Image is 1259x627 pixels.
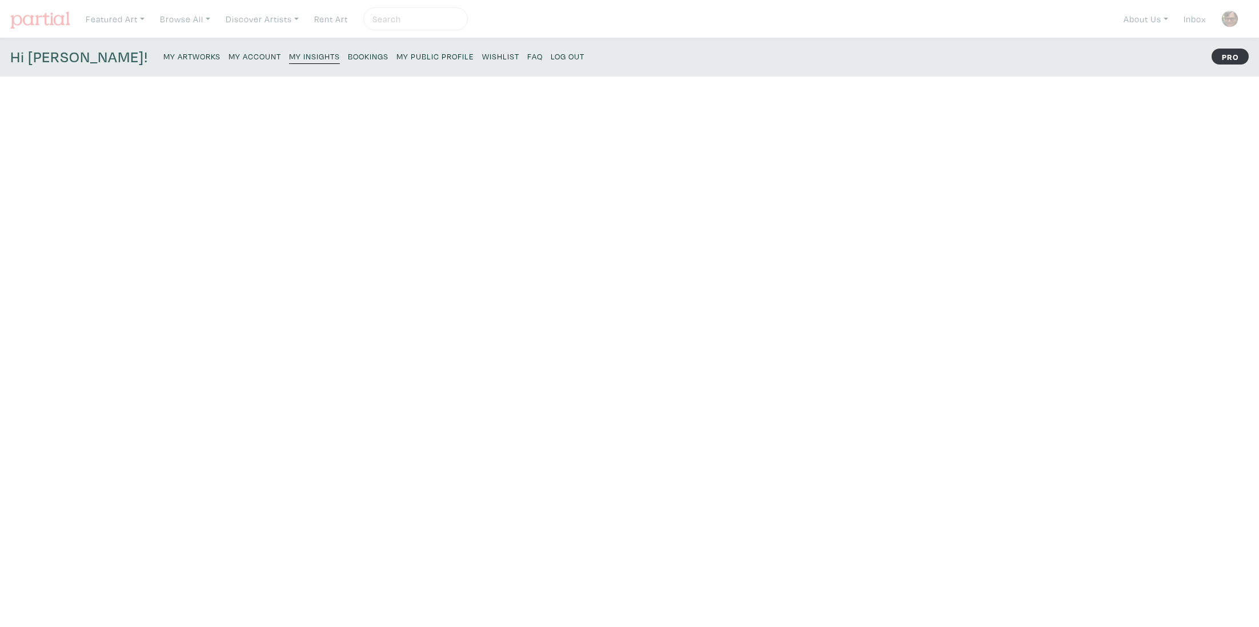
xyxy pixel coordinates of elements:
a: Rent Art [309,7,353,31]
h4: Hi [PERSON_NAME]! [10,48,148,66]
small: My Public Profile [396,51,474,62]
a: Browse All [155,7,215,31]
a: Log Out [551,48,584,63]
strong: PRO [1212,49,1249,65]
a: Inbox [1178,7,1211,31]
a: Wishlist [482,48,519,63]
a: Discover Artists [220,7,304,31]
small: Bookings [348,51,388,62]
small: My Insights [289,51,340,62]
small: My Account [228,51,281,62]
input: Search [371,12,457,26]
a: Featured Art [81,7,150,31]
a: Bookings [348,48,388,63]
a: My Account [228,48,281,63]
a: About Us [1118,7,1173,31]
img: phpThumb.php [1221,10,1238,27]
a: My Artworks [163,48,220,63]
a: My Public Profile [396,48,474,63]
small: Wishlist [482,51,519,62]
small: FAQ [527,51,543,62]
a: My Insights [289,48,340,64]
small: My Artworks [163,51,220,62]
a: FAQ [527,48,543,63]
small: Log Out [551,51,584,62]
